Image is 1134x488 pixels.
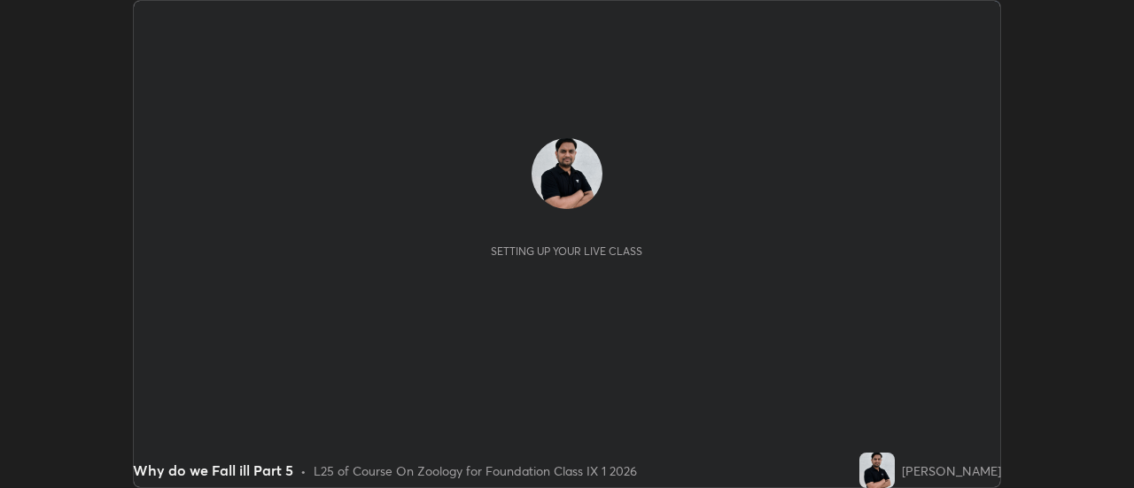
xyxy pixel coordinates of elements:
[300,461,307,480] div: •
[532,138,602,209] img: a7d7a7f8ab824ab18d222bb0c4e100d1.jpg
[314,461,637,480] div: L25 of Course On Zoology for Foundation Class IX 1 2026
[491,244,642,258] div: Setting up your live class
[859,453,895,488] img: a7d7a7f8ab824ab18d222bb0c4e100d1.jpg
[133,460,293,481] div: Why do we Fall ill Part 5
[902,461,1001,480] div: [PERSON_NAME]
